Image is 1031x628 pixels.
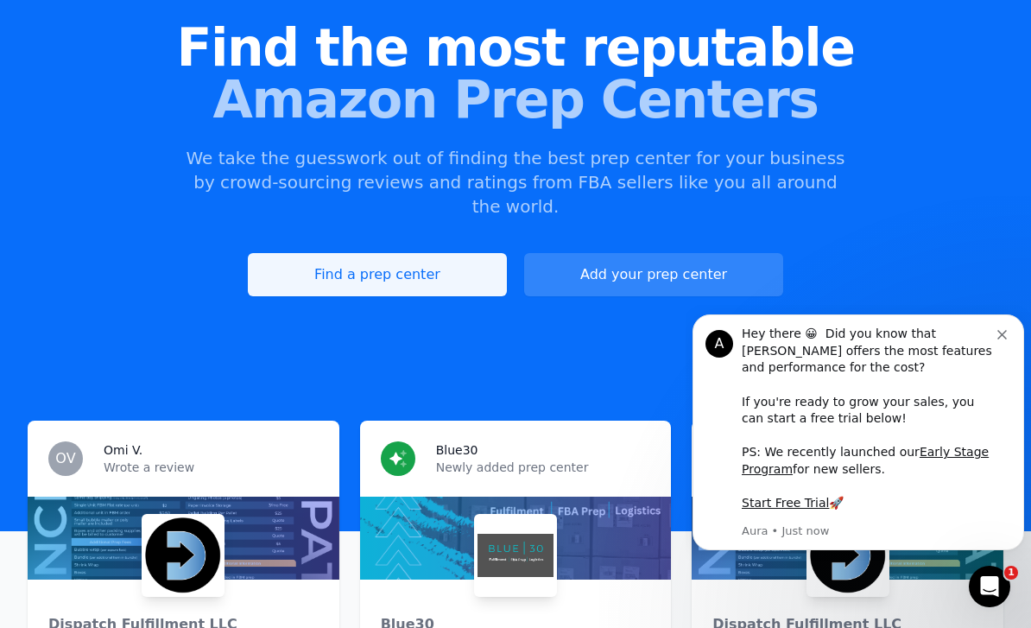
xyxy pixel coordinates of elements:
[104,441,142,459] h3: Omi V.
[55,452,75,466] span: OV
[969,566,1010,607] iframe: Intercom live chat
[478,517,553,593] img: Blue30
[248,253,507,296] a: Find a prep center
[145,517,221,593] img: Dispatch Fulfillment LLC
[436,459,651,476] p: Newly added prep center
[104,459,319,476] p: Wrote a review
[436,441,478,459] h3: Blue30
[524,253,783,296] a: Add your prep center
[184,146,847,219] p: We take the guesswork out of finding the best prep center for your business by crowd-sourcing rev...
[28,22,1003,73] span: Find the most reputable
[28,73,1003,125] span: Amazon Prep Centers
[686,305,1031,561] iframe: Intercom notifications message
[1004,566,1018,580] span: 1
